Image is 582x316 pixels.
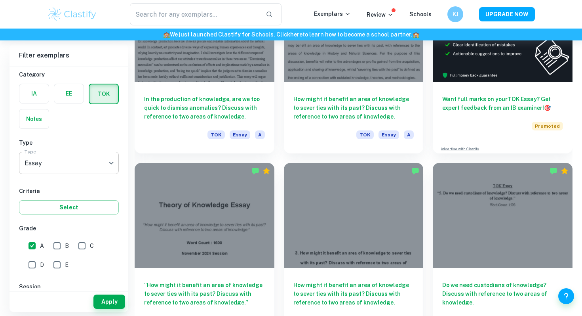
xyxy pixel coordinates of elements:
[40,260,44,269] span: D
[561,167,569,175] div: Premium
[89,84,118,103] button: TOK
[409,11,432,17] a: Schools
[25,148,36,155] label: Type
[207,130,225,139] span: TOK
[290,31,302,38] a: here
[163,31,170,38] span: 🏫
[19,70,119,79] h6: Category
[293,281,414,307] h6: How might it benefit an area of knowledge to sever ties with its past? Discuss with reference to ...
[19,138,119,147] h6: Type
[411,167,419,175] img: Marked
[144,281,265,307] h6: “How might it benefit an area of knowledge to sever ties with its past? Discuss with reference to...
[65,241,69,250] span: B
[65,260,68,269] span: E
[19,109,49,128] button: Notes
[10,44,128,67] h6: Filter exemplars
[40,241,44,250] span: A
[251,167,259,175] img: Marked
[47,6,97,22] img: Clastify logo
[19,200,119,214] button: Select
[442,281,563,307] h6: Do we need custodians of knowledge? Discuss with reference to two areas of knowledge.
[356,130,374,139] span: TOK
[447,6,463,22] button: KJ
[262,167,270,175] div: Premium
[532,122,563,130] span: Promoted
[441,146,479,152] a: Advertise with Clastify
[442,95,563,112] h6: Want full marks on your TOK Essay ? Get expert feedback from an IB examiner!
[558,288,574,304] button: Help and Feedback
[130,3,259,25] input: Search for any exemplars...
[293,95,414,121] h6: How might it benefit an area of knowledge to sever ties with its past? Discuss with reference to ...
[144,95,265,121] h6: In the production of knowledge, are we too quick to dismiss anomalies? Discuss with reference to ...
[93,295,125,309] button: Apply
[19,187,119,195] h6: Criteria
[404,130,414,139] span: A
[19,84,49,103] button: IA
[230,130,250,139] span: Essay
[378,130,399,139] span: Essay
[544,105,551,111] span: 🎯
[19,224,119,233] h6: Grade
[367,10,394,19] p: Review
[255,130,265,139] span: A
[19,152,119,174] div: Essay
[54,84,84,103] button: EE
[19,282,119,291] h6: Session
[413,31,419,38] span: 🏫
[550,167,557,175] img: Marked
[90,241,94,250] span: C
[314,10,351,18] p: Exemplars
[2,30,580,39] h6: We just launched Clastify for Schools. Click to learn how to become a school partner.
[479,7,535,21] button: UPGRADE NOW
[451,10,460,19] h6: KJ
